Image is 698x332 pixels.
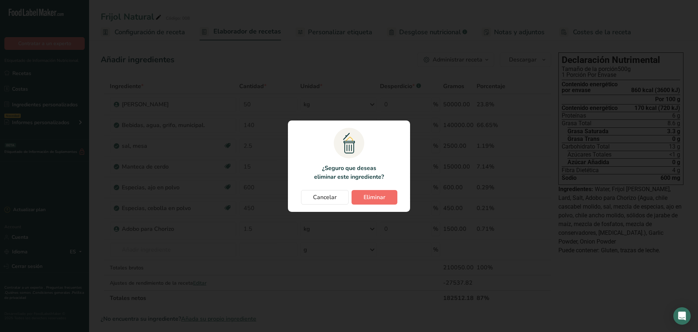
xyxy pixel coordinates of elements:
span: Cancelar [313,193,337,202]
div: Open Intercom Messenger [673,307,691,325]
button: Eliminar [352,190,397,205]
button: Cancelar [301,190,349,205]
p: ¿Seguro que deseas eliminar este ingrediente? [311,164,386,181]
span: Eliminar [364,193,385,202]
